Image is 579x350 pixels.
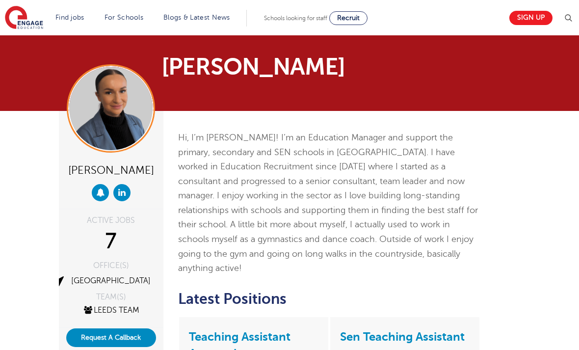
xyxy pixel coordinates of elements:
[66,262,156,269] div: OFFICE(S)
[161,55,322,79] h1: [PERSON_NAME]
[66,229,156,254] div: 7
[71,276,151,285] a: [GEOGRAPHIC_DATA]
[340,330,465,344] a: Sen Teaching Assistant
[66,328,156,347] button: Request A Callback
[105,14,143,21] a: For Schools
[55,14,84,21] a: Find jobs
[66,160,156,179] div: [PERSON_NAME]
[264,15,327,22] span: Schools looking for staff
[178,131,481,276] p: Hi, I’m [PERSON_NAME]! I’m an Education Manager and support the primary, secondary and SEN school...
[5,6,43,30] img: Engage Education
[66,293,156,301] div: TEAM(S)
[509,11,553,25] a: Sign up
[329,11,368,25] a: Recruit
[178,291,481,307] h2: Latest Positions
[66,216,156,224] div: ACTIVE JOBS
[82,306,139,315] a: Leeds Team
[163,14,230,21] a: Blogs & Latest News
[337,14,360,22] span: Recruit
